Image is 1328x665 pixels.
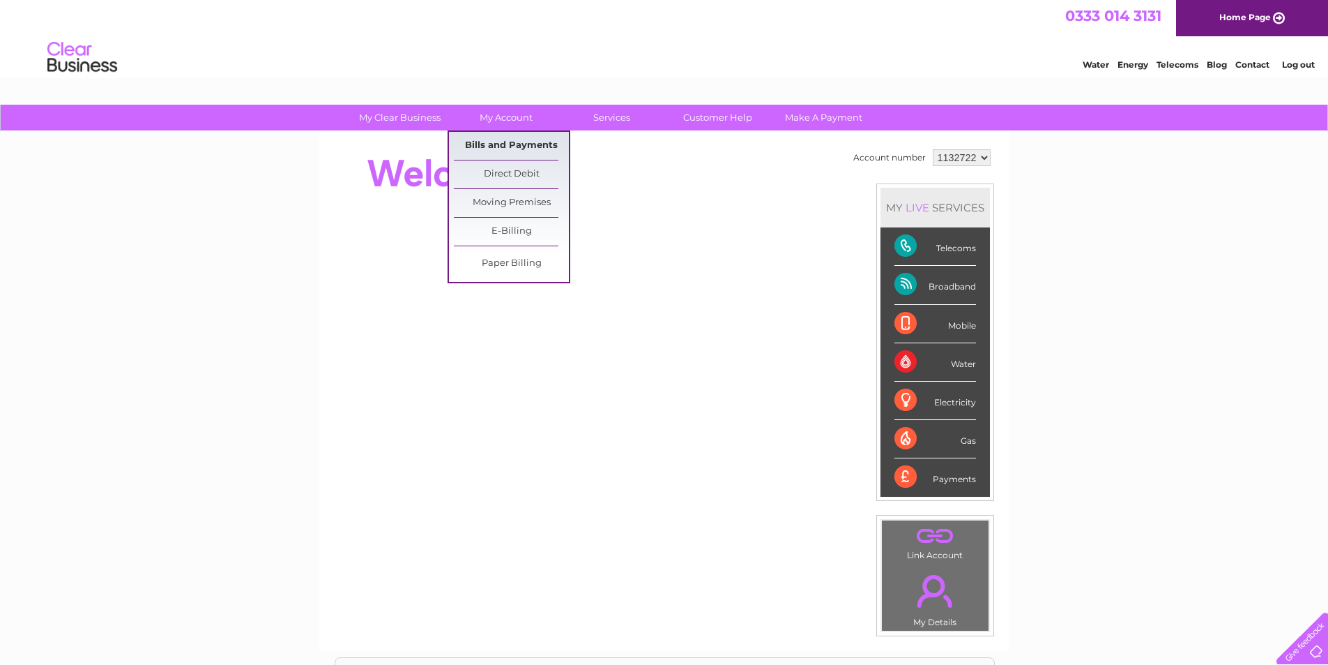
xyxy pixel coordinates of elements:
[894,227,976,266] div: Telecoms
[454,250,569,278] a: Paper Billing
[454,218,569,246] a: E-Billing
[894,458,976,496] div: Payments
[881,563,989,632] td: My Details
[903,201,932,214] div: LIVE
[335,8,994,68] div: Clear Business is a trading name of Verastar Limited (registered in [GEOGRAPHIC_DATA] No. 3667643...
[47,36,118,79] img: logo.png
[880,188,990,227] div: MY SERVICES
[894,266,976,304] div: Broadband
[894,382,976,420] div: Electricity
[1282,59,1315,70] a: Log out
[885,567,985,615] a: .
[766,105,881,130] a: Make A Payment
[454,189,569,217] a: Moving Premises
[885,524,985,548] a: .
[1083,59,1109,70] a: Water
[554,105,669,130] a: Services
[1117,59,1148,70] a: Energy
[894,305,976,343] div: Mobile
[1207,59,1227,70] a: Blog
[1065,7,1161,24] a: 0333 014 3131
[454,132,569,160] a: Bills and Payments
[850,146,929,170] td: Account number
[894,343,976,382] div: Water
[1235,59,1269,70] a: Contact
[342,105,457,130] a: My Clear Business
[454,160,569,188] a: Direct Debit
[448,105,563,130] a: My Account
[881,520,989,564] td: Link Account
[660,105,775,130] a: Customer Help
[1157,59,1198,70] a: Telecoms
[894,420,976,458] div: Gas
